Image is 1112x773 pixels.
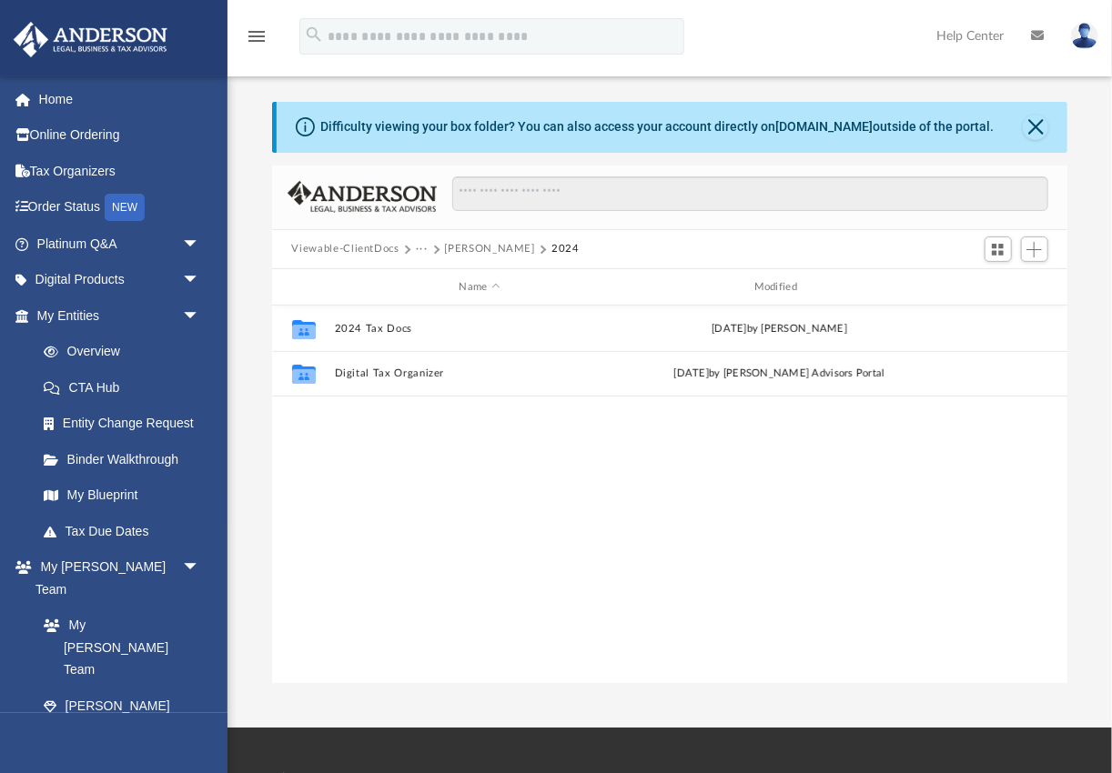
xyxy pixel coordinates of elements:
div: Modified [632,279,925,296]
a: Online Ordering [13,117,227,154]
div: NEW [105,194,145,221]
a: menu [246,35,268,47]
a: CTA Hub [25,369,227,406]
button: ··· [416,241,428,257]
button: Close [1023,115,1048,140]
a: Tax Due Dates [25,513,227,549]
div: id [933,279,1060,296]
img: User Pic [1071,23,1098,49]
span: arrow_drop_down [182,226,218,263]
a: My Entitiesarrow_drop_down [13,297,227,334]
a: Digital Productsarrow_drop_down [13,262,227,298]
div: [DATE] by [PERSON_NAME] Advisors Portal [633,366,925,383]
button: Add [1021,236,1048,262]
div: id [279,279,325,296]
a: Entity Change Request [25,406,227,442]
a: Tax Organizers [13,153,227,189]
button: 2024 Tax Docs [334,323,625,335]
div: grid [272,306,1068,682]
button: Digital Tax Organizer [334,368,625,380]
a: Home [13,81,227,117]
i: menu [246,25,268,47]
a: Platinum Q&Aarrow_drop_down [13,226,227,262]
div: Name [333,279,625,296]
input: Search files and folders [452,176,1047,211]
a: My Blueprint [25,477,218,514]
span: arrow_drop_down [182,262,218,299]
div: [DATE] by [PERSON_NAME] [633,321,925,337]
button: Viewable-ClientDocs [291,241,399,257]
i: search [304,25,324,45]
button: 2024 [551,241,580,257]
span: arrow_drop_down [182,297,218,335]
span: arrow_drop_down [182,549,218,587]
a: My [PERSON_NAME] Teamarrow_drop_down [13,549,218,607]
a: Binder Walkthrough [25,441,227,477]
button: Switch to Grid View [985,236,1012,262]
button: [PERSON_NAME] [445,241,535,257]
img: Anderson Advisors Platinum Portal [8,22,173,57]
a: Overview [25,334,227,370]
a: Order StatusNEW [13,189,227,226]
a: My [PERSON_NAME] Team [25,607,209,688]
a: [PERSON_NAME] System [25,688,218,746]
div: Difficulty viewing your box folder? You can also access your account directly on outside of the p... [321,117,995,136]
a: [DOMAIN_NAME] [776,119,874,134]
